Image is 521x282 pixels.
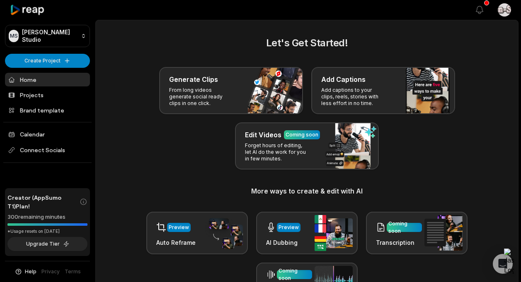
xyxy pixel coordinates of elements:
a: Projects [5,88,90,102]
img: ai_dubbing.png [315,215,353,251]
a: Calendar [5,127,90,141]
p: [PERSON_NAME] Studio [22,29,78,43]
h2: Let's Get Started! [106,36,508,50]
div: Preview [279,224,299,231]
a: Privacy [41,268,60,275]
h3: More ways to create & edit with AI [106,186,508,196]
img: auto_reframe.png [205,217,243,249]
div: Coming soon [279,267,310,282]
div: *Usage resets on [DATE] [7,228,87,234]
img: transcription.png [424,215,463,251]
span: Connect Socials [5,143,90,158]
button: Help [15,268,36,275]
div: Preview [169,224,189,231]
p: Add captions to your clips, reels, stories with less effort in no time. [321,87,385,107]
h3: Auto Reframe [156,238,196,247]
div: Coming soon [286,131,318,139]
div: MS [9,30,19,42]
h3: Edit Videos [245,130,281,140]
h3: AI Dubbing [266,238,300,247]
a: Brand template [5,103,90,117]
p: From long videos generate social ready clips in one click. [169,87,233,107]
p: Forget hours of editing, let AI do the work for you in few minutes. [245,142,309,162]
span: Creator (AppSumo T1) Plan! [7,193,80,210]
a: Home [5,73,90,86]
div: Open Intercom Messenger [493,254,513,274]
div: Coming soon [388,220,420,235]
div: 300 remaining minutes [7,213,87,221]
h3: Generate Clips [169,74,218,84]
a: Terms [65,268,81,275]
h3: Transcription [376,238,422,247]
span: Help [25,268,36,275]
h3: Add Captions [321,74,366,84]
button: Create Project [5,54,90,68]
button: Upgrade Tier [7,237,87,251]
